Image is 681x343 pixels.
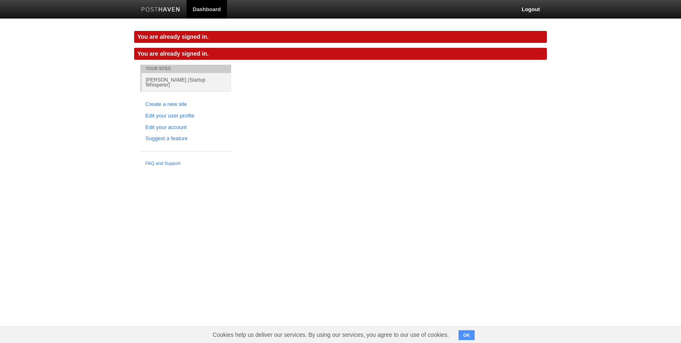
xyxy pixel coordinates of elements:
[140,65,231,73] li: Your Sites
[141,7,180,13] img: Posthaven-bar
[145,134,226,143] a: Suggest a feature
[137,50,208,57] span: You are already signed in.
[537,48,545,58] a: ×
[145,100,226,109] a: Create a new site
[134,31,547,43] div: You are already signed in.
[142,73,231,92] a: [PERSON_NAME] (Startup Whisperer)
[145,123,226,132] a: Edit your account
[204,327,457,343] span: Cookies help us deliver our services. By using our services, you agree to our use of cookies.
[145,160,226,167] a: FAQ and Support
[145,112,226,120] a: Edit your user profile
[459,330,475,340] button: OK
